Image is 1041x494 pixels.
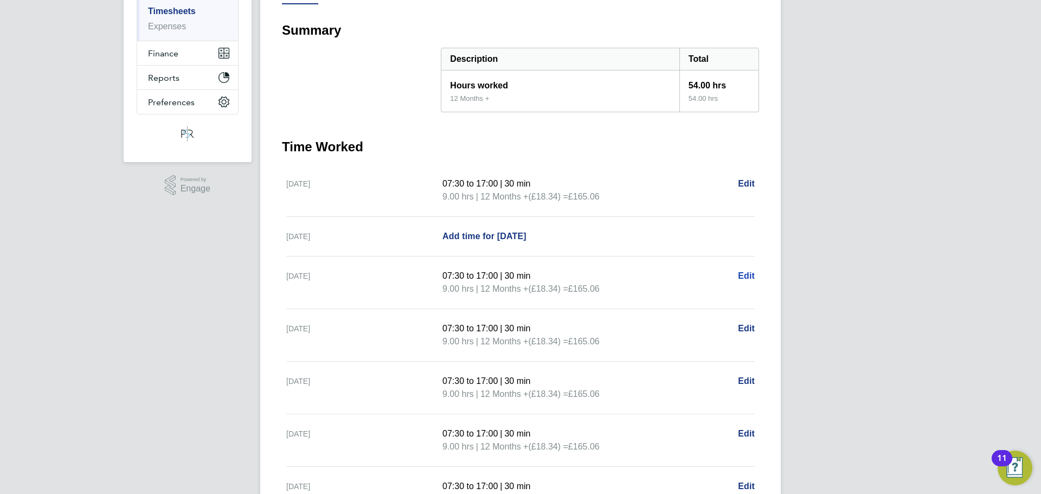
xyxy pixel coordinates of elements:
span: 30 min [504,376,530,386]
span: 9.00 hrs [442,284,474,293]
span: Preferences [148,97,195,107]
span: 07:30 to 17:00 [442,482,498,491]
span: Edit [738,482,755,491]
div: [DATE] [286,427,442,453]
h3: Summary [282,22,759,39]
span: (£18.34) = [528,284,568,293]
div: Summary [441,48,759,112]
span: Edit [738,271,755,280]
span: 12 Months + [480,283,529,296]
div: 11 [997,458,1007,472]
a: Edit [738,270,755,283]
span: | [500,482,502,491]
a: Powered byEngage [165,175,210,196]
img: psrsolutions-logo-retina.png [178,125,197,143]
span: £165.06 [568,389,600,399]
span: 30 min [504,271,530,280]
div: [DATE] [286,177,442,203]
span: | [476,337,478,346]
span: 9.00 hrs [442,337,474,346]
span: 07:30 to 17:00 [442,271,498,280]
div: 54.00 hrs [679,70,759,94]
span: 30 min [504,179,530,188]
span: | [476,442,478,451]
span: £165.06 [568,337,600,346]
span: 9.00 hrs [442,192,474,201]
div: [DATE] [286,270,442,296]
a: Add time for [DATE] [442,230,526,243]
span: £165.06 [568,284,600,293]
span: Engage [181,184,210,194]
span: (£18.34) = [528,442,568,451]
span: 30 min [504,482,530,491]
span: | [500,376,502,386]
span: 30 min [504,429,530,438]
button: Open Resource Center, 11 new notifications [998,451,1032,485]
div: [DATE] [286,230,442,243]
div: Hours worked [441,70,679,94]
span: £165.06 [568,192,600,201]
span: 12 Months + [480,335,529,348]
a: Edit [738,322,755,335]
a: Timesheets [148,7,196,16]
span: | [500,429,502,438]
span: Edit [738,429,755,438]
span: 07:30 to 17:00 [442,429,498,438]
span: 07:30 to 17:00 [442,179,498,188]
button: Preferences [137,90,238,114]
span: (£18.34) = [528,389,568,399]
div: 12 Months + [450,94,489,103]
a: Edit [738,375,755,388]
button: Finance [137,41,238,65]
div: 54.00 hrs [679,94,759,112]
div: [DATE] [286,375,442,401]
div: Description [441,48,679,70]
span: | [500,179,502,188]
span: 07:30 to 17:00 [442,324,498,333]
span: 9.00 hrs [442,442,474,451]
span: (£18.34) = [528,337,568,346]
span: Add time for [DATE] [442,232,526,241]
span: | [500,324,502,333]
span: Edit [738,324,755,333]
span: Reports [148,73,179,83]
span: | [500,271,502,280]
a: Expenses [148,22,186,31]
button: Reports [137,66,238,89]
a: Go to home page [137,125,239,143]
span: Powered by [181,175,210,184]
h3: Time Worked [282,138,759,156]
span: | [476,389,478,399]
span: | [476,192,478,201]
a: Edit [738,177,755,190]
span: 9.00 hrs [442,389,474,399]
span: | [476,284,478,293]
span: 12 Months + [480,388,529,401]
span: 07:30 to 17:00 [442,376,498,386]
a: Edit [738,427,755,440]
span: Edit [738,376,755,386]
span: (£18.34) = [528,192,568,201]
div: [DATE] [286,322,442,348]
span: 12 Months + [480,190,529,203]
span: £165.06 [568,442,600,451]
a: Edit [738,480,755,493]
div: Total [679,48,759,70]
span: Edit [738,179,755,188]
span: 30 min [504,324,530,333]
span: 12 Months + [480,440,529,453]
span: Finance [148,48,178,59]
